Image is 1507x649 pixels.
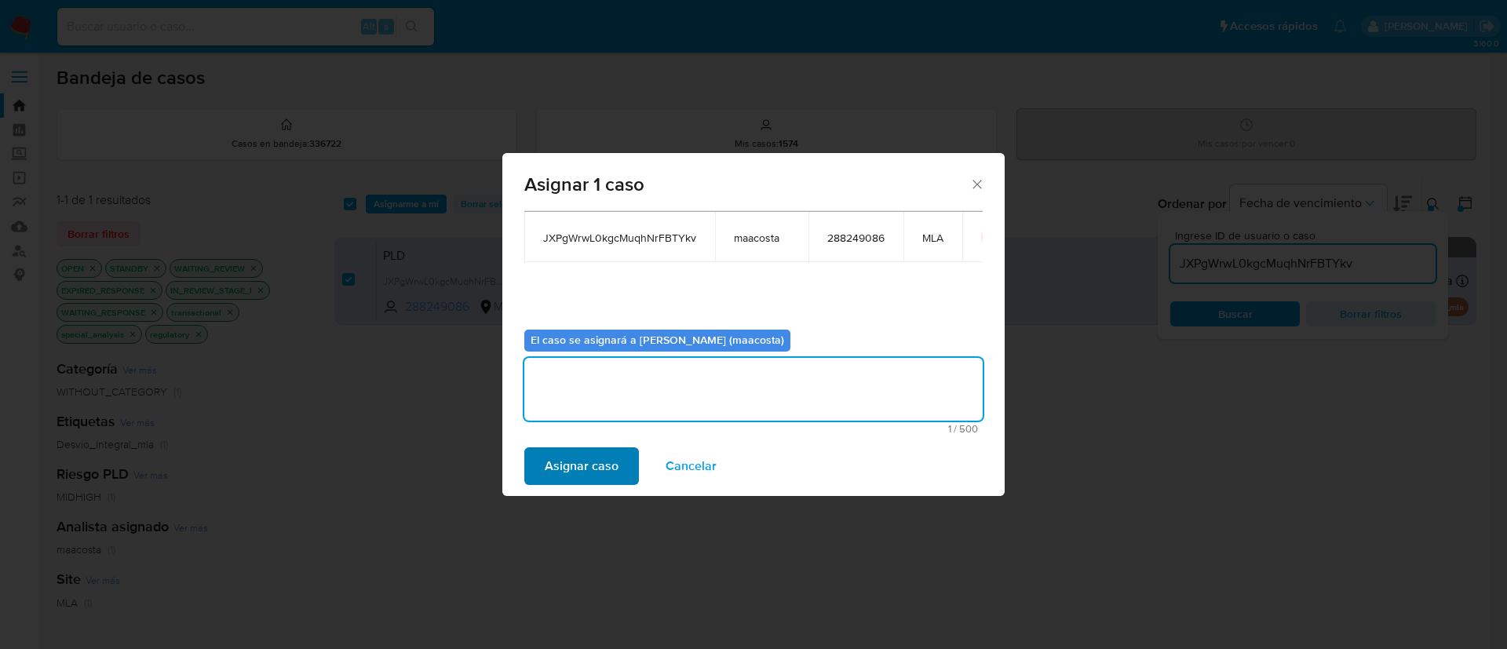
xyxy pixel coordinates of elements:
[524,175,969,194] span: Asignar 1 caso
[502,153,1005,496] div: assign-modal
[543,231,696,245] span: JXPgWrwL0kgcMuqhNrFBTYkv
[531,332,784,348] b: El caso se asignará a [PERSON_NAME] (maacosta)
[545,449,618,483] span: Asignar caso
[827,231,885,245] span: 288249086
[922,231,943,245] span: MLA
[734,231,790,245] span: maacosta
[969,177,983,191] button: Cerrar ventana
[645,447,737,485] button: Cancelar
[666,449,717,483] span: Cancelar
[529,424,978,434] span: Máximo 500 caracteres
[981,228,1000,246] button: icon-button
[524,447,639,485] button: Asignar caso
